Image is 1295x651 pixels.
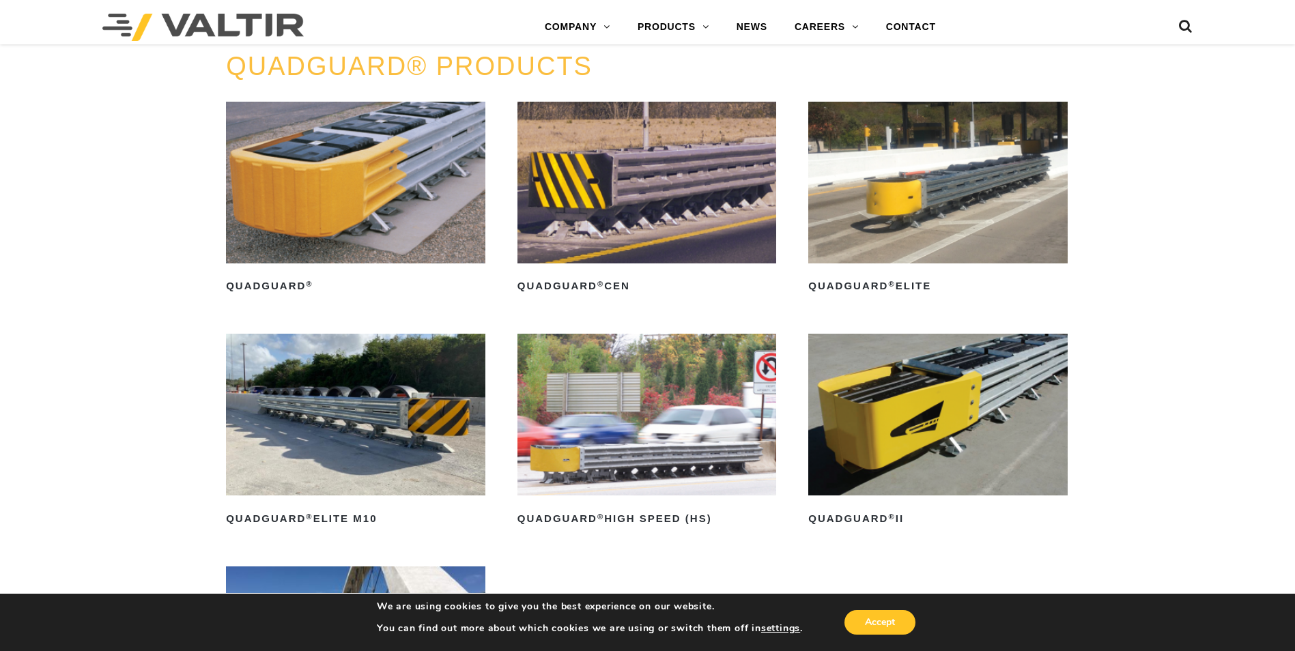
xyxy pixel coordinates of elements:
img: Valtir [102,14,304,41]
a: QUADGUARD® PRODUCTS [226,52,593,81]
h2: QuadGuard CEN [517,276,777,298]
a: QuadGuard®Elite M10 [226,334,485,530]
button: settings [761,622,800,635]
sup: ® [597,280,604,288]
sup: ® [888,512,895,521]
h2: QuadGuard Elite [808,276,1068,298]
sup: ® [888,280,895,288]
h2: QuadGuard II [808,508,1068,530]
p: We are using cookies to give you the best experience on our website. [377,601,803,613]
a: PRODUCTS [624,14,723,41]
h2: QuadGuard Elite M10 [226,508,485,530]
a: QuadGuard®CEN [517,102,777,298]
a: CONTACT [872,14,950,41]
a: CAREERS [781,14,872,41]
h2: QuadGuard [226,276,485,298]
p: You can find out more about which cookies we are using or switch them off in . [377,622,803,635]
a: QuadGuard®High Speed (HS) [517,334,777,530]
a: QuadGuard®II [808,334,1068,530]
h2: QuadGuard High Speed (HS) [517,508,777,530]
a: NEWS [723,14,781,41]
sup: ® [597,512,604,521]
a: QuadGuard® [226,102,485,298]
sup: ® [306,512,313,521]
sup: ® [306,280,313,288]
a: QuadGuard®Elite [808,102,1068,298]
a: COMPANY [531,14,624,41]
button: Accept [844,610,915,635]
